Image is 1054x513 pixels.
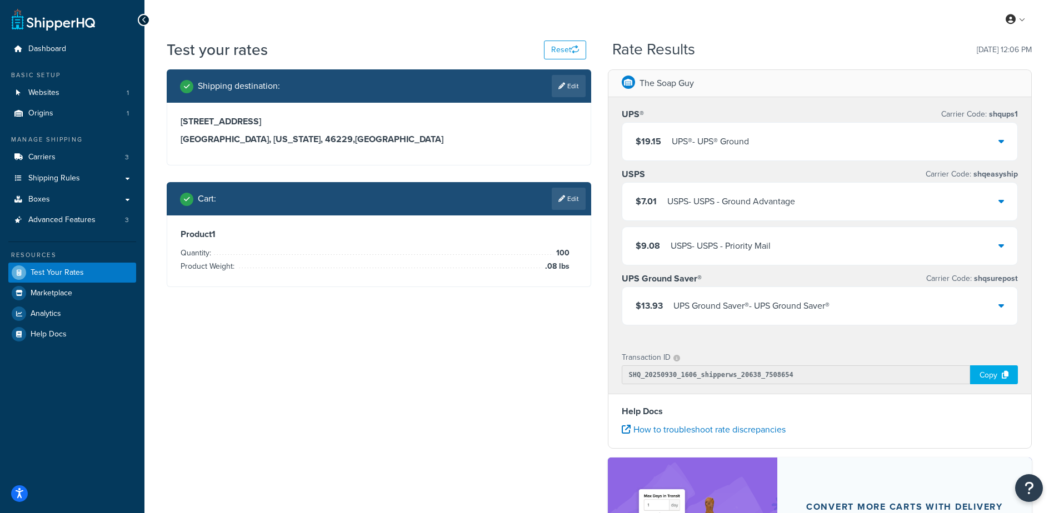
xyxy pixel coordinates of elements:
div: USPS - USPS - Priority Mail [671,238,771,254]
div: Resources [8,250,136,260]
a: Boxes [8,189,136,210]
li: Websites [8,83,136,103]
span: Advanced Features [28,215,96,225]
div: Manage Shipping [8,135,136,144]
span: Shipping Rules [28,174,80,183]
div: UPS® - UPS® Ground [672,134,749,149]
div: UPS Ground Saver® - UPS Ground Saver® [673,298,830,314]
p: [DATE] 12:06 PM [977,42,1032,58]
button: Open Resource Center [1015,474,1043,502]
p: Carrier Code: [926,271,1018,286]
h3: [GEOGRAPHIC_DATA], [US_STATE], 46229 , [GEOGRAPHIC_DATA] [181,134,577,145]
h3: UPS® [622,109,644,120]
span: 3 [125,153,129,162]
h3: UPS Ground Saver® [622,273,702,284]
span: 3 [125,215,129,225]
h2: Shipping destination : [198,81,280,91]
span: 1 [127,88,129,98]
li: Origins [8,103,136,124]
h3: [STREET_ADDRESS] [181,116,577,127]
span: $19.15 [636,135,661,148]
button: Reset [544,41,586,59]
h2: Cart : [198,194,216,204]
a: Edit [552,188,586,210]
div: USPS - USPS - Ground Advantage [667,194,795,209]
p: Carrier Code: [926,167,1018,182]
a: Advanced Features3 [8,210,136,230]
a: Edit [552,75,586,97]
a: Origins1 [8,103,136,124]
span: $7.01 [636,195,657,208]
span: Websites [28,88,59,98]
a: Shipping Rules [8,168,136,189]
li: Carriers [8,147,136,168]
span: Help Docs [31,330,67,339]
span: 1 [127,109,129,118]
span: $9.08 [636,239,660,252]
a: Carriers3 [8,147,136,168]
span: Marketplace [31,289,72,298]
span: shqsurepost [972,273,1018,284]
div: Copy [970,365,1018,384]
span: .08 lbs [542,260,570,273]
span: Origins [28,109,53,118]
h3: USPS [622,169,645,180]
a: Dashboard [8,39,136,59]
span: Analytics [31,309,61,319]
a: Websites1 [8,83,136,103]
a: Marketplace [8,283,136,303]
p: The Soap Guy [640,76,694,91]
span: Test Your Rates [31,268,84,278]
h2: Rate Results [612,41,695,58]
a: Help Docs [8,324,136,344]
span: 100 [553,247,570,260]
span: Boxes [28,195,50,204]
a: How to troubleshoot rate discrepancies [622,423,786,436]
span: $13.93 [636,299,663,312]
a: Analytics [8,304,136,324]
span: shqeasyship [971,168,1018,180]
h3: Product 1 [181,229,577,240]
div: Basic Setup [8,71,136,80]
h1: Test your rates [167,39,268,61]
span: Carriers [28,153,56,162]
a: Test Your Rates [8,263,136,283]
p: Carrier Code: [941,107,1018,122]
span: Quantity: [181,247,214,259]
h4: Help Docs [622,405,1018,418]
span: Dashboard [28,44,66,54]
span: shqups1 [987,108,1018,120]
span: Product Weight: [181,260,237,272]
li: Advanced Features [8,210,136,230]
p: Transaction ID [622,350,671,365]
